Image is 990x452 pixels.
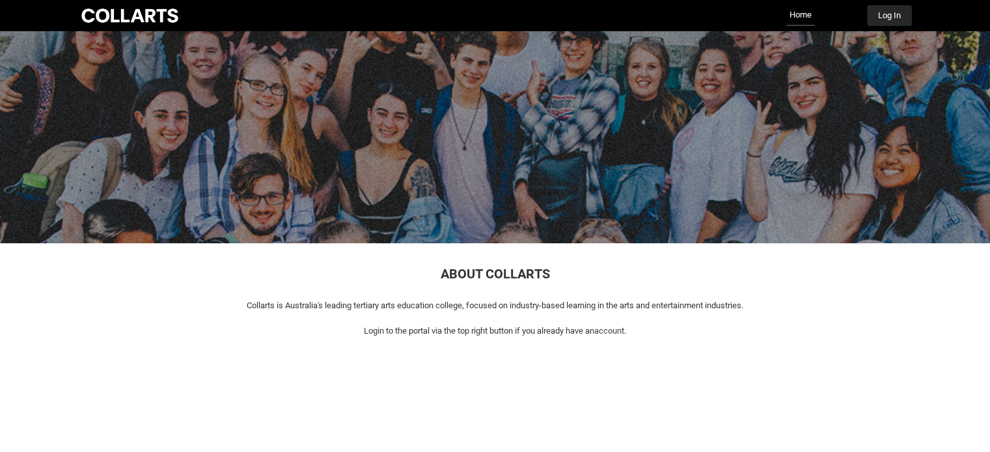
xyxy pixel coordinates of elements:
[786,5,815,26] a: Home
[87,299,904,312] p: Collarts is Australia's leading tertiary arts education college, focused on industry-based learni...
[441,266,550,282] span: ABOUT COLLARTS
[594,326,626,336] span: account.
[867,5,912,26] button: Log In
[87,325,904,338] p: Login to the portal via the top right button if you already have an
